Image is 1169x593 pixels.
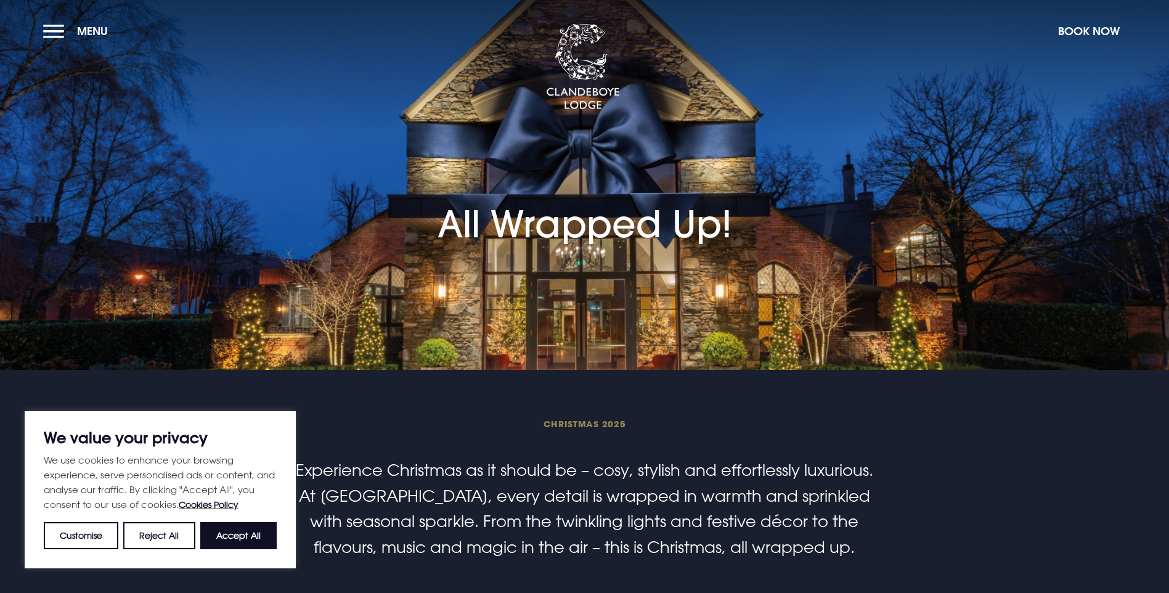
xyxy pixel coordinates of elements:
[44,452,277,512] p: We use cookies to enhance your browsing experience, serve personalised ads or content, and analys...
[200,522,277,549] button: Accept All
[25,411,296,568] div: We value your privacy
[546,24,620,110] img: Clandeboye Lodge
[438,130,732,245] h1: All Wrapped Up!
[291,457,878,560] p: Experience Christmas as it should be – cosy, stylish and effortlessly luxurious. At [GEOGRAPHIC_D...
[43,18,114,44] button: Menu
[44,522,118,549] button: Customise
[179,499,238,510] a: Cookies Policy
[123,522,195,549] button: Reject All
[291,418,878,430] span: Christmas 2025
[77,24,108,38] span: Menu
[44,430,277,445] p: We value your privacy
[1052,18,1126,44] button: Book Now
